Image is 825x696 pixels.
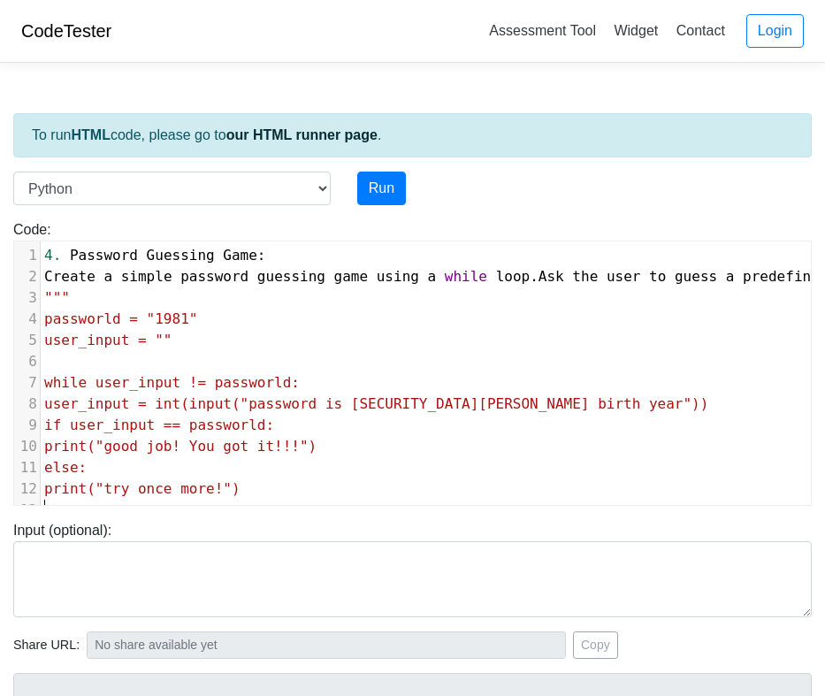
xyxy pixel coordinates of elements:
a: Contact [669,16,732,45]
div: 4 [14,309,40,330]
div: 2 [14,266,40,287]
div: 13 [14,500,40,521]
span: user_input = int(input("password is [SECURITY_DATA][PERSON_NAME] birth year")) [44,395,708,412]
div: 3 [14,287,40,309]
span: user_input = "" [44,332,172,348]
div: 12 [14,478,40,500]
span: Ask [539,268,564,285]
div: 11 [14,457,40,478]
a: Widget [607,16,665,45]
span: guess [675,268,717,285]
span: simple [121,268,172,285]
div: 9 [14,415,40,436]
button: Copy [573,631,618,659]
span: a [726,268,735,285]
span: Guessing [147,247,215,264]
div: 1 [14,245,40,266]
span: the [572,268,598,285]
span: Game [223,247,257,264]
span: """ [44,289,70,306]
span: 4. [44,247,61,264]
span: print("try once more!") [44,480,241,497]
a: Assessment Tool [482,16,603,45]
span: else: [44,459,87,476]
span: print("good job! You got it!!!") [44,438,317,455]
span: while user_input != passworld: [44,374,300,391]
a: Login [746,14,804,48]
span: Share URL: [13,636,80,655]
button: Run [357,172,406,205]
span: user [607,268,641,285]
span: game [334,268,369,285]
div: 6 [14,351,40,372]
span: a [103,268,112,285]
span: password [180,268,248,285]
span: a [428,268,437,285]
span: guessing [257,268,325,285]
span: if user_input == passworld: [44,417,274,433]
span: : [44,247,266,264]
span: passworld = "1981" [44,310,197,327]
div: 5 [14,330,40,351]
strong: HTML [71,127,110,142]
span: loop [496,268,531,285]
a: our HTML runner page [226,127,378,142]
div: 8 [14,394,40,415]
span: while [445,268,487,285]
a: CodeTester [21,21,111,41]
span: using [377,268,419,285]
div: To run code, please go to . [13,113,812,157]
span: Create [44,268,95,285]
div: 10 [14,436,40,457]
span: to [649,268,666,285]
input: No share available yet [87,631,566,659]
span: Password [70,247,138,264]
div: 7 [14,372,40,394]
